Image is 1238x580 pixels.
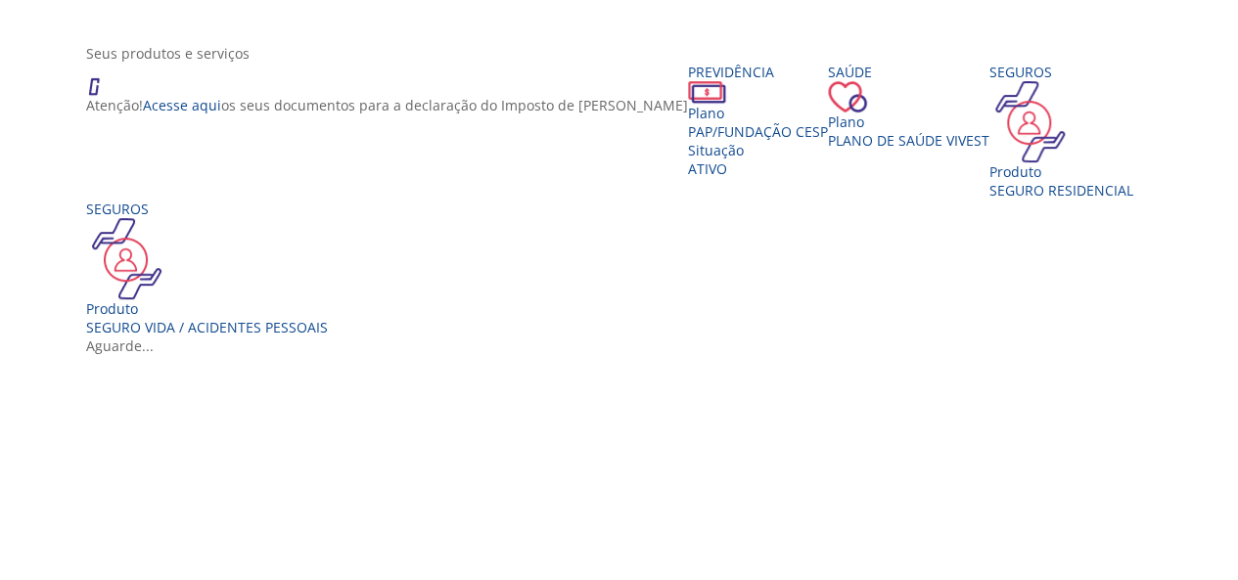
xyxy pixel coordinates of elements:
section: <span lang="en" dir="ltr">ProdutosCard</span> [86,44,1167,355]
a: Seguros Produto SEGURO RESIDENCIAL [989,63,1133,200]
div: Seus produtos e serviços [86,44,1167,63]
a: Acesse aqui [143,96,221,114]
div: SEGURO RESIDENCIAL [989,181,1133,200]
div: Produto [86,299,328,318]
div: Aguarde... [86,336,1167,355]
a: Seguros Produto Seguro Vida / Acidentes Pessoais [86,200,328,336]
a: Previdência PlanoPAP/Fundação CESP SituaçãoAtivo [688,63,828,178]
span: Plano de Saúde VIVEST [828,131,989,150]
div: Saúde [828,63,989,81]
div: Plano [688,104,828,122]
img: ico_seguros.png [989,81,1071,162]
img: ico_seguros.png [86,218,167,299]
div: Seguros [86,200,328,218]
div: Seguros [989,63,1133,81]
div: Produto [989,162,1133,181]
a: Saúde PlanoPlano de Saúde VIVEST [828,63,989,150]
div: Plano [828,112,989,131]
div: Previdência [688,63,828,81]
img: ico_dinheiro.png [688,81,726,104]
p: Atenção! os seus documentos para a declaração do Imposto de [PERSON_NAME] [86,96,688,114]
div: Seguro Vida / Acidentes Pessoais [86,318,328,336]
span: Ativo [688,159,727,178]
img: ico_atencao.png [86,63,119,96]
img: ico_coracao.png [828,81,867,112]
span: PAP/Fundação CESP [688,122,828,141]
div: Situação [688,141,828,159]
